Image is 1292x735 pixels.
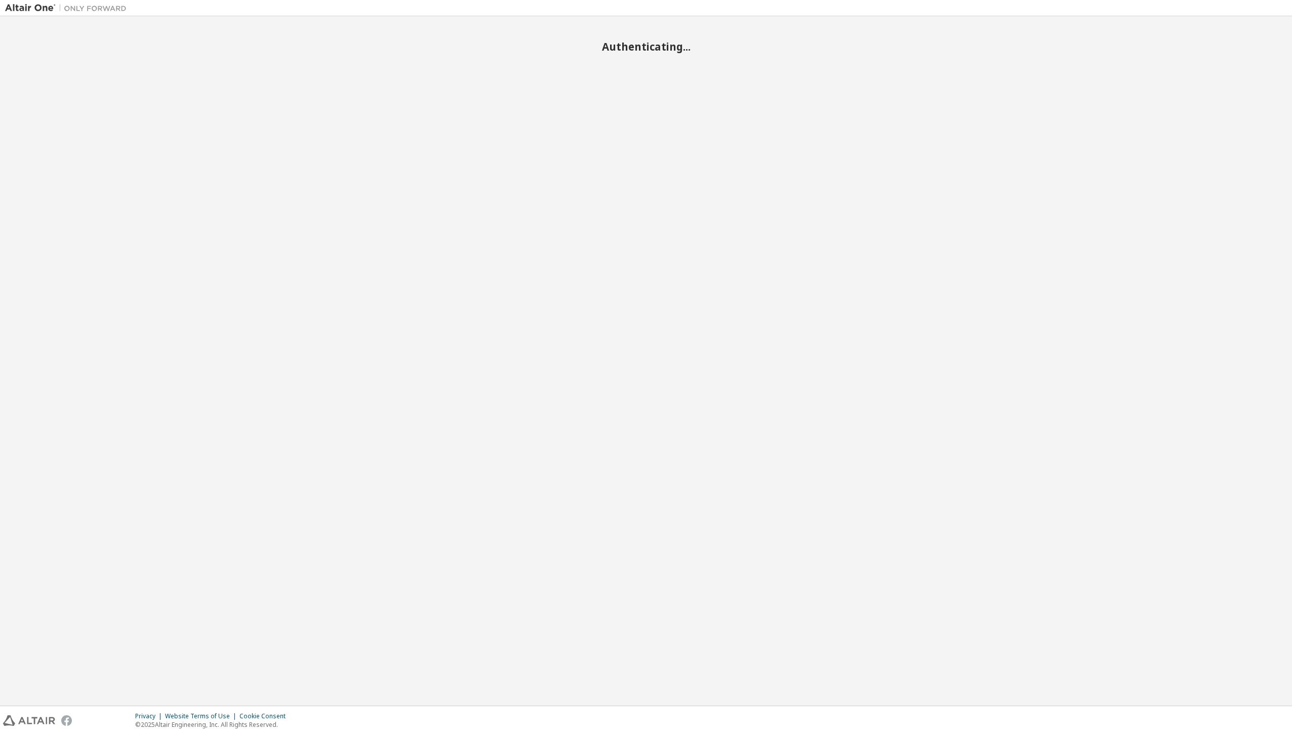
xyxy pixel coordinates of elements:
img: altair_logo.svg [3,715,55,726]
div: Website Terms of Use [165,712,239,720]
h2: Authenticating... [5,40,1287,53]
p: © 2025 Altair Engineering, Inc. All Rights Reserved. [135,720,292,729]
img: Altair One [5,3,132,13]
div: Cookie Consent [239,712,292,720]
img: facebook.svg [61,715,72,726]
div: Privacy [135,712,165,720]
